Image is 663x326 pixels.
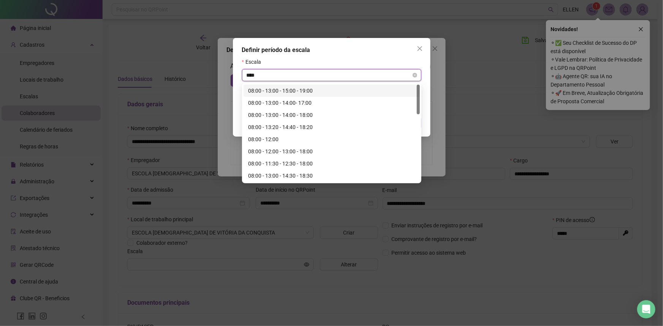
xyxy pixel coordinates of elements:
div: 08:00 - 13:00 - 15:00 - 19:00 [248,87,415,95]
div: 08:00 - 12:00 - 13:00 - 18:00 [244,145,420,157]
span: close [417,46,423,52]
label: Escala [242,58,266,66]
div: 08:00 - 12:00 [248,135,415,143]
div: 08:00 - 13:00 - 14:30 - 18:30 [244,170,420,182]
div: Definir período da escala [242,46,421,55]
div: 08:00 - 13:00 - 14:00- 17:00 [248,99,415,107]
div: 08:00 - 13:00 - 14:30 - 18:30 [248,172,415,180]
div: 08:00 - 12:00 [244,133,420,145]
div: 08:00 - 11:30 - 12:30 - 18:00 [248,159,415,168]
button: Close [414,43,426,55]
div: 08:00 - 13:00 - 14:00- 17:00 [244,97,420,109]
div: 08:00 - 13:20 - 14:40 - 18:20 [244,121,420,133]
div: 08:00 - 13:00 - 14:00 - 18:00 [244,109,420,121]
div: 08:00 - 11:30 - 12:30 - 18:00 [244,157,420,170]
div: 08:00 - 12:00 - 13:00 - 18:00 [248,147,415,156]
div: Open Intercom Messenger [637,300,655,318]
span: close-circle [413,73,417,77]
div: 08:00 - 13:00 - 15:00 - 19:00 [244,85,420,97]
div: 08:00 - 13:20 - 14:40 - 18:20 [248,123,415,131]
div: 08:00 - 13:00 - 14:00 - 18:00 [248,111,415,119]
